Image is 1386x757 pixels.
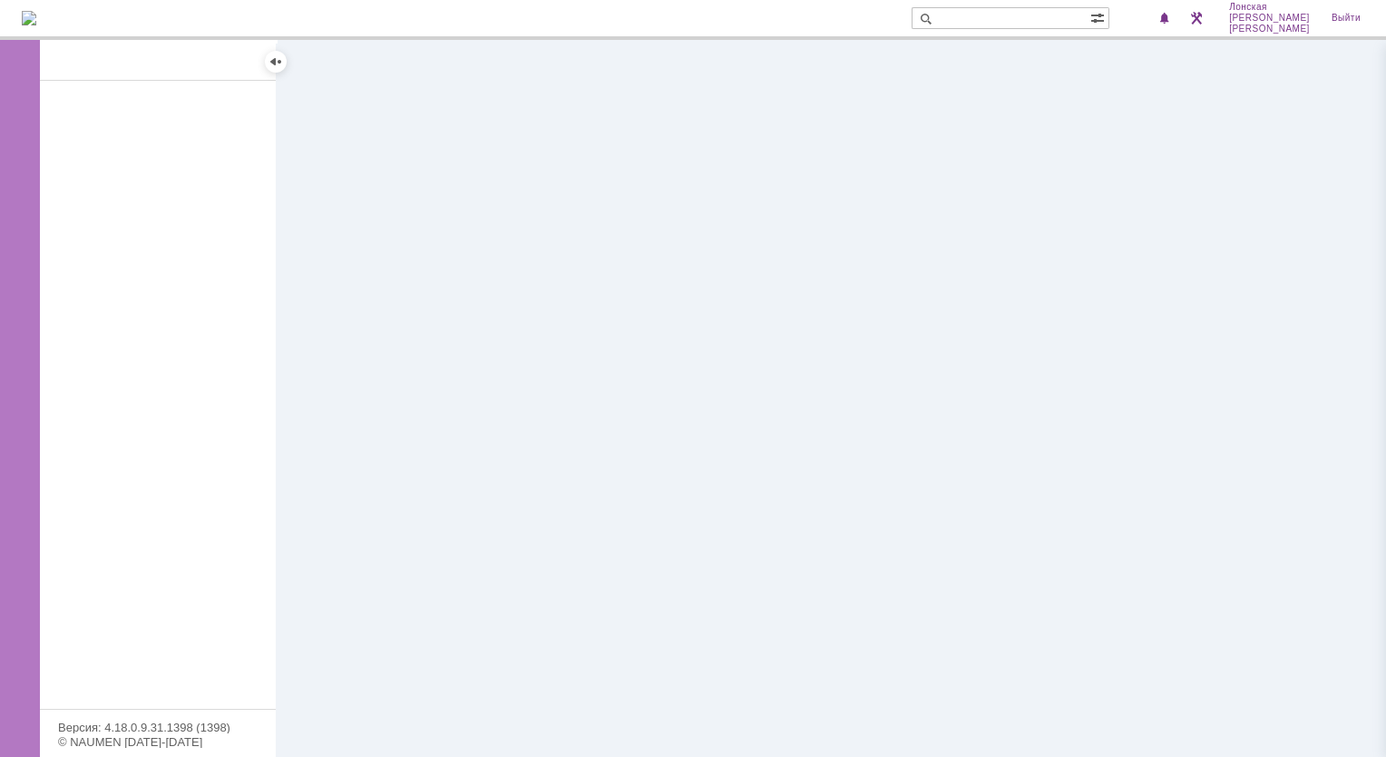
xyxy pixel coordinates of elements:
span: [PERSON_NAME] [1229,13,1310,24]
a: Перейти на домашнюю страницу [22,11,36,25]
img: logo [22,11,36,25]
span: Расширенный поиск [1090,8,1108,25]
div: © NAUMEN [DATE]-[DATE] [58,736,258,748]
span: [PERSON_NAME] [1229,24,1310,34]
div: Скрыть меню [265,51,287,73]
div: Версия: 4.18.0.9.31.1398 (1398) [58,722,258,733]
a: Перейти в интерфейс администратора [1186,7,1207,29]
span: Лонская [1229,2,1310,13]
